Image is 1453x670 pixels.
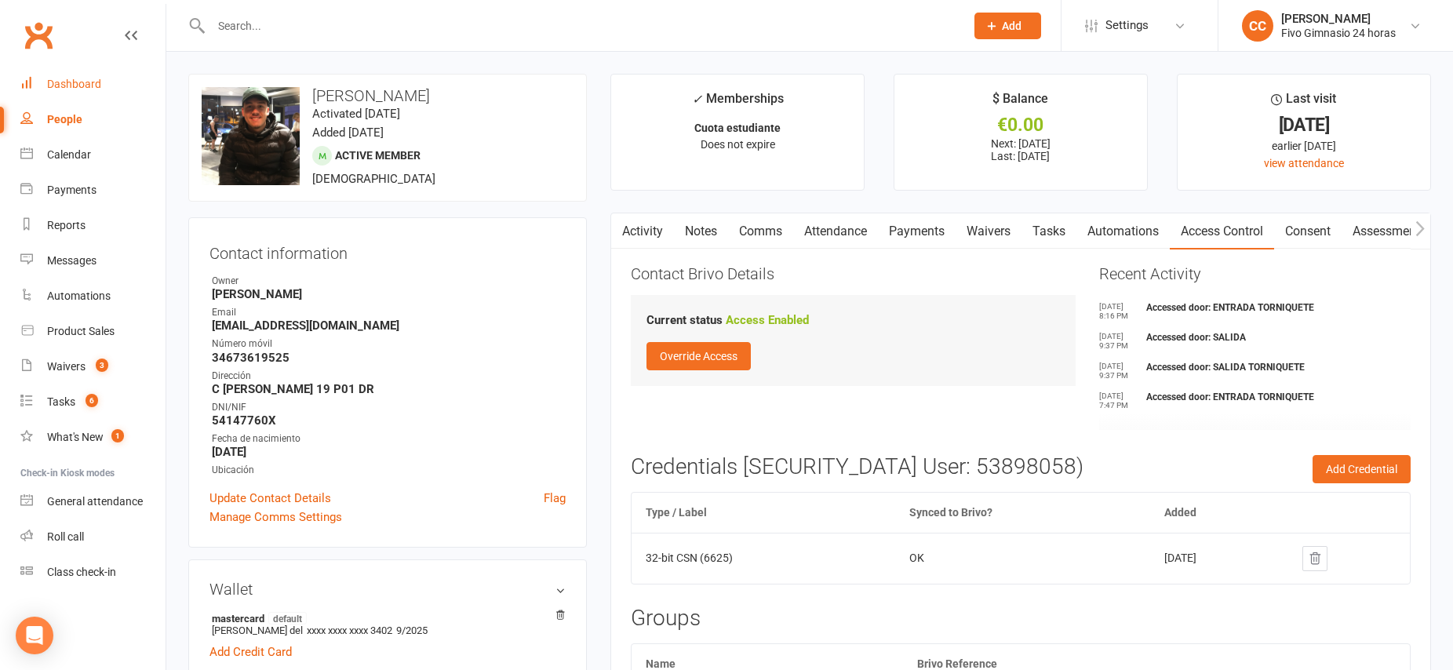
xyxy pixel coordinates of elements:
h3: Wallet [209,581,566,598]
a: Notes [674,213,728,249]
a: Calendar [20,137,166,173]
div: Email [212,305,566,320]
th: Type / Label [632,493,895,533]
a: What's New1 [20,420,166,455]
div: People [47,113,82,126]
span: Does not expire [701,138,775,151]
a: Messages [20,243,166,279]
div: General attendance [47,495,143,508]
a: Clubworx [19,16,58,55]
time: [DATE] 9:37 PM [1099,362,1138,381]
div: Tasks [47,395,75,408]
time: [DATE] 9:37 PM [1099,332,1138,351]
div: Waivers [47,360,86,373]
h3: Groups [631,606,1411,631]
span: Add [1002,20,1021,32]
div: Automations [47,289,111,302]
div: $ Balance [992,89,1048,117]
td: 32-bit CSN (6625) [632,533,895,584]
li: Accessed door: SALIDA [1099,332,1411,354]
span: 1 [111,429,124,442]
strong: Cuota estudiante [694,122,781,134]
button: Add Credential [1313,455,1411,483]
a: Consent [1274,213,1342,249]
a: Waivers 3 [20,349,166,384]
time: Added [DATE] [312,126,384,140]
a: Automations [20,279,166,314]
button: Add [974,13,1041,39]
a: Payments [20,173,166,208]
div: Product Sales [47,325,115,337]
a: view attendance [1264,157,1344,169]
span: default [268,612,307,624]
input: Search... [206,15,954,37]
a: Payments [878,213,956,249]
a: Automations [1076,213,1170,249]
time: [DATE] 7:47 PM [1099,391,1138,410]
span: 9/2025 [396,624,428,636]
li: Accessed door: ENTRADA TORNIQUETE [1099,391,1411,413]
a: Tasks [1021,213,1076,249]
p: Next: [DATE] Last: [DATE] [909,137,1133,162]
img: image1709669059.png [202,87,300,185]
div: Dirección [212,369,566,384]
strong: [DATE] [212,445,566,459]
a: Assessments [1342,213,1437,249]
th: Added [1150,493,1288,533]
div: Número móvil [212,337,566,351]
span: Settings [1105,8,1149,43]
div: Class check-in [47,566,116,578]
a: Dashboard [20,67,166,102]
a: Flag [544,489,566,508]
strong: 34673619525 [212,351,566,365]
div: Memberships [692,89,784,118]
a: Add Credit Card [209,643,292,661]
div: Roll call [47,530,84,543]
span: xxxx xxxx xxxx 3402 [307,624,392,636]
div: What's New [47,431,104,443]
div: Open Intercom Messenger [16,617,53,654]
li: [PERSON_NAME] del [209,610,566,639]
a: Attendance [793,213,878,249]
span: Active member [335,149,421,162]
a: Tasks 6 [20,384,166,420]
div: earlier [DATE] [1192,137,1416,155]
span: [DEMOGRAPHIC_DATA] [312,172,435,186]
strong: C [PERSON_NAME] 19 P01 DR [212,382,566,396]
li: Accessed door: SALIDA TORNIQUETE [1099,362,1411,384]
div: Fivo Gimnasio 24 horas [1281,26,1396,40]
a: Roll call [20,519,166,555]
button: Override Access [646,342,751,370]
div: €0.00 [909,117,1133,133]
a: General attendance kiosk mode [20,484,166,519]
span: 3 [96,359,108,372]
a: People [20,102,166,137]
a: Update Contact Details [209,489,331,508]
strong: mastercard [212,612,558,624]
div: Ubicación [212,463,566,478]
td: OK [895,533,1150,584]
div: Payments [47,184,97,196]
h3: [PERSON_NAME] [202,87,574,104]
div: Dashboard [47,78,101,90]
div: Reports [47,219,86,231]
div: Fecha de nacimiento [212,431,566,446]
a: Comms [728,213,793,249]
a: Waivers [956,213,1021,249]
strong: 54147760X [212,413,566,428]
div: DNI/NIF [212,400,566,415]
span: 6 [86,394,98,407]
strong: [PERSON_NAME] [212,287,566,301]
a: Class kiosk mode [20,555,166,590]
strong: Access Enabled [726,313,809,327]
a: Activity [611,213,674,249]
th: Synced to Brivo? [895,493,1150,533]
a: Reports [20,208,166,243]
strong: [EMAIL_ADDRESS][DOMAIN_NAME] [212,319,566,333]
div: Last visit [1271,89,1336,117]
div: Messages [47,254,97,267]
td: [DATE] [1150,533,1288,584]
time: [DATE] 8:16 PM [1099,302,1138,321]
h3: Contact Brivo Details [631,265,1076,282]
a: Access Control [1170,213,1274,249]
